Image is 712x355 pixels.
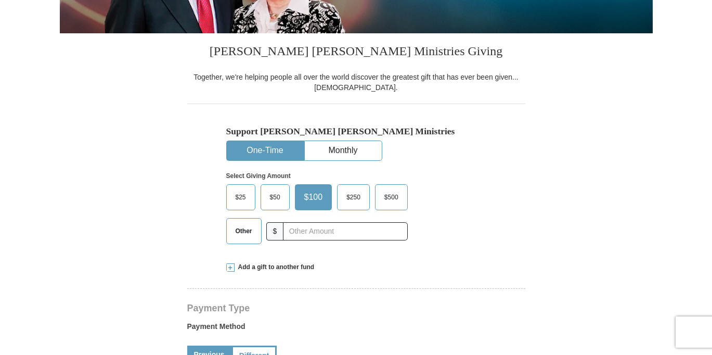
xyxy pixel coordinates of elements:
[305,141,382,160] button: Monthly
[187,304,525,312] h4: Payment Type
[235,263,315,272] span: Add a gift to another fund
[299,189,328,205] span: $100
[187,33,525,72] h3: [PERSON_NAME] [PERSON_NAME] Ministries Giving
[227,141,304,160] button: One-Time
[230,223,257,239] span: Other
[341,189,366,205] span: $250
[226,172,291,180] strong: Select Giving Amount
[187,321,525,337] label: Payment Method
[379,189,404,205] span: $500
[187,72,525,93] div: Together, we're helping people all over the world discover the greatest gift that has ever been g...
[283,222,407,240] input: Other Amount
[230,189,251,205] span: $25
[265,189,286,205] span: $50
[266,222,284,240] span: $
[226,126,486,137] h5: Support [PERSON_NAME] [PERSON_NAME] Ministries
